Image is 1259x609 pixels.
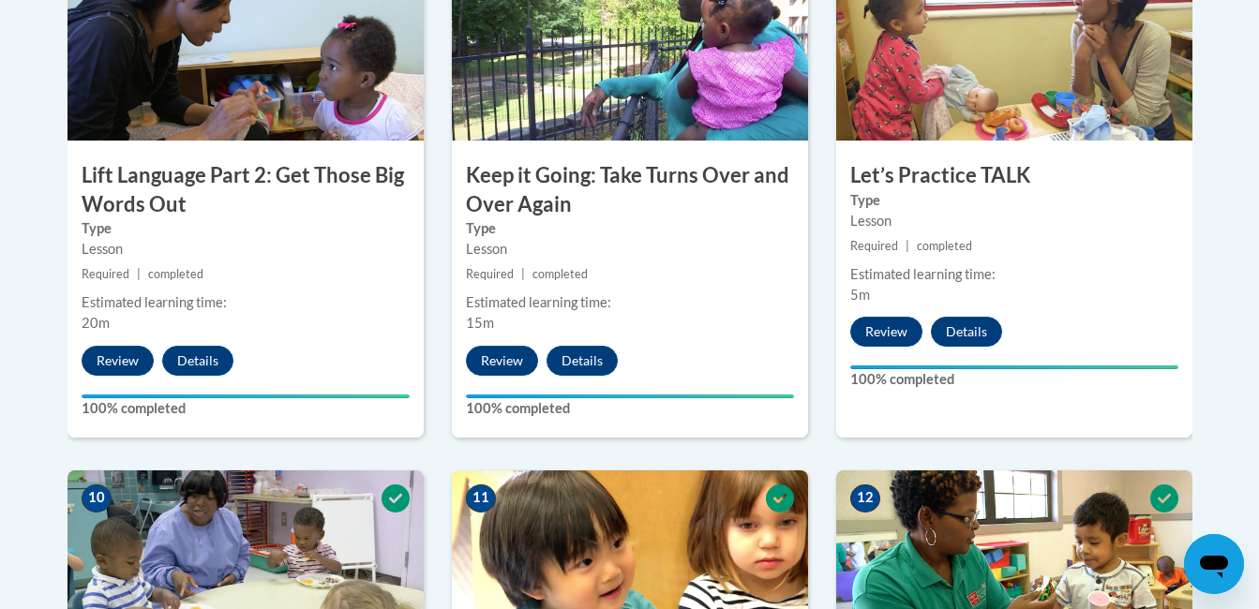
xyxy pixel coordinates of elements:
[466,267,514,281] span: Required
[850,317,922,347] button: Review
[67,161,424,219] h3: Lift Language Part 2: Get Those Big Words Out
[82,292,410,313] div: Estimated learning time:
[850,264,1178,285] div: Estimated learning time:
[917,239,972,253] span: completed
[466,346,538,376] button: Review
[82,315,110,331] span: 20m
[82,398,410,419] label: 100% completed
[137,267,141,281] span: |
[1184,534,1244,594] iframe: Button to launch messaging window
[162,346,233,376] button: Details
[931,317,1002,347] button: Details
[82,267,129,281] span: Required
[466,394,794,398] div: Your progress
[466,484,496,512] span: 11
[82,346,154,376] button: Review
[452,161,808,219] h3: Keep it Going: Take Turns Over and Over Again
[850,190,1178,211] label: Type
[82,394,410,398] div: Your progress
[836,161,1192,190] h3: Let’s Practice TALK
[850,287,870,303] span: 5m
[82,484,112,512] span: 10
[466,398,794,419] label: 100% completed
[466,239,794,260] div: Lesson
[466,292,794,313] div: Estimated learning time:
[850,484,880,512] span: 12
[850,369,1178,390] label: 100% completed
[532,267,588,281] span: completed
[850,211,1178,231] div: Lesson
[850,239,898,253] span: Required
[906,239,909,253] span: |
[148,267,203,281] span: completed
[82,218,410,239] label: Type
[466,218,794,239] label: Type
[547,346,618,376] button: Details
[521,267,525,281] span: |
[850,365,1178,369] div: Your progress
[82,239,410,260] div: Lesson
[466,315,494,331] span: 15m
